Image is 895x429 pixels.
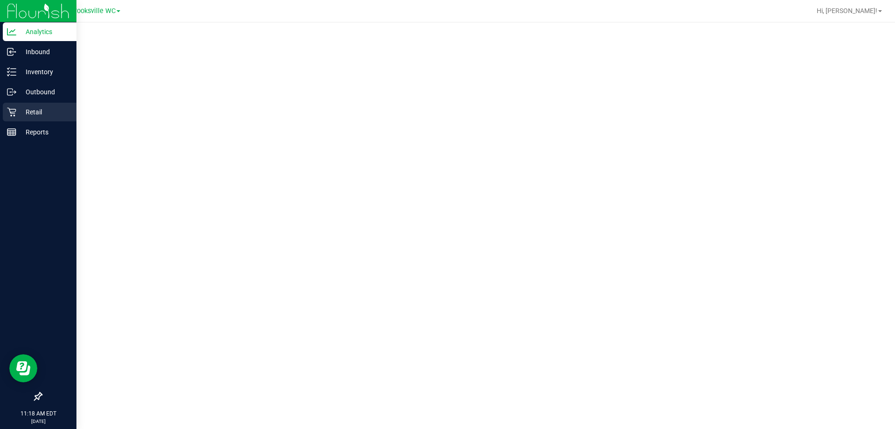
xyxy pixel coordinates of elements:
[4,409,72,418] p: 11:18 AM EDT
[7,27,16,36] inline-svg: Analytics
[16,66,72,77] p: Inventory
[70,7,116,15] span: Brooksville WC
[4,418,72,425] p: [DATE]
[7,67,16,77] inline-svg: Inventory
[7,87,16,97] inline-svg: Outbound
[7,127,16,137] inline-svg: Reports
[16,127,72,138] p: Reports
[7,107,16,117] inline-svg: Retail
[9,354,37,382] iframe: Resource center
[16,86,72,98] p: Outbound
[817,7,877,14] span: Hi, [PERSON_NAME]!
[7,47,16,56] inline-svg: Inbound
[16,26,72,37] p: Analytics
[16,46,72,57] p: Inbound
[16,106,72,118] p: Retail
